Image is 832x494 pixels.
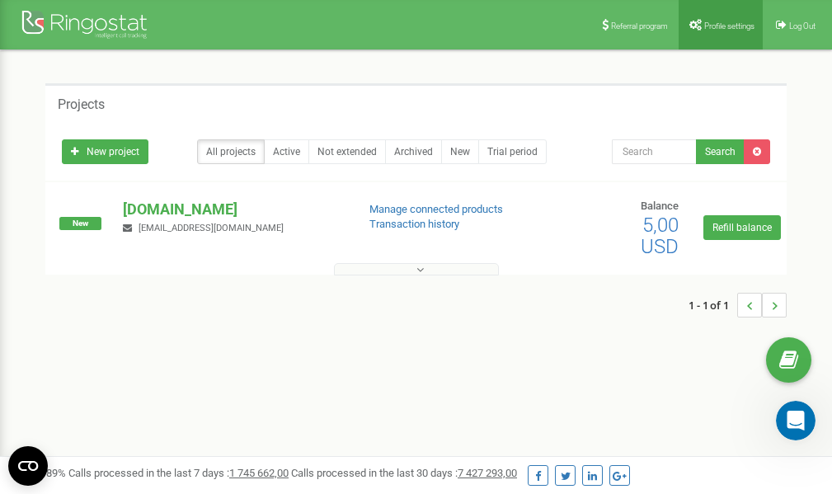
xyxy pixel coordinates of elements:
span: Calls processed in the last 7 days : [68,467,289,479]
input: Search [612,139,697,164]
a: Active [264,139,309,164]
a: New [441,139,479,164]
span: 1 - 1 of 1 [689,293,737,318]
a: Not extended [308,139,386,164]
span: Referral program [611,21,668,31]
nav: ... [689,276,787,334]
a: All projects [197,139,265,164]
u: 7 427 293,00 [458,467,517,479]
a: Transaction history [369,218,459,230]
span: Profile settings [704,21,754,31]
u: 1 745 662,00 [229,467,289,479]
a: New project [62,139,148,164]
h5: Projects [58,97,105,112]
span: 5,00 USD [641,214,679,258]
button: Open CMP widget [8,446,48,486]
span: Log Out [789,21,816,31]
a: Refill balance [703,215,781,240]
a: Manage connected products [369,203,503,215]
span: [EMAIL_ADDRESS][DOMAIN_NAME] [139,223,284,233]
span: Calls processed in the last 30 days : [291,467,517,479]
p: [DOMAIN_NAME] [123,199,342,220]
a: Archived [385,139,442,164]
span: New [59,217,101,230]
a: Trial period [478,139,547,164]
iframe: Intercom live chat [776,401,816,440]
button: Search [696,139,745,164]
span: Balance [641,200,679,212]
